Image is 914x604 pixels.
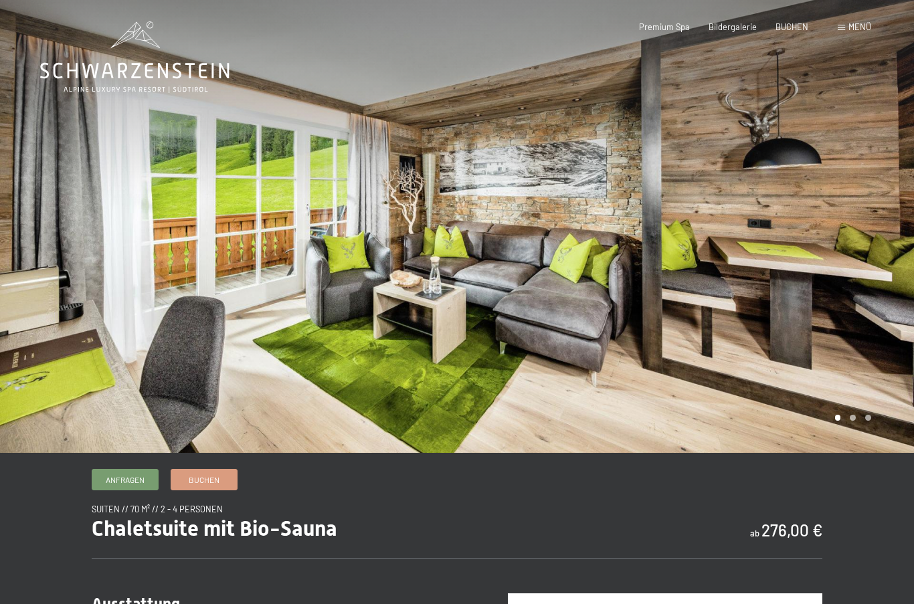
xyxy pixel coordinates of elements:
span: Buchen [189,474,219,486]
a: Bildergalerie [709,21,757,32]
a: BUCHEN [775,21,808,32]
b: 276,00 € [761,520,822,540]
a: Premium Spa [639,21,690,32]
span: Chaletsuite mit Bio-Sauna [92,516,337,541]
span: ab [750,528,759,538]
span: Anfragen [106,474,145,486]
span: Menü [848,21,871,32]
span: Suiten // 70 m² // 2 - 4 Personen [92,504,223,514]
a: Anfragen [92,470,158,490]
a: Buchen [171,470,237,490]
